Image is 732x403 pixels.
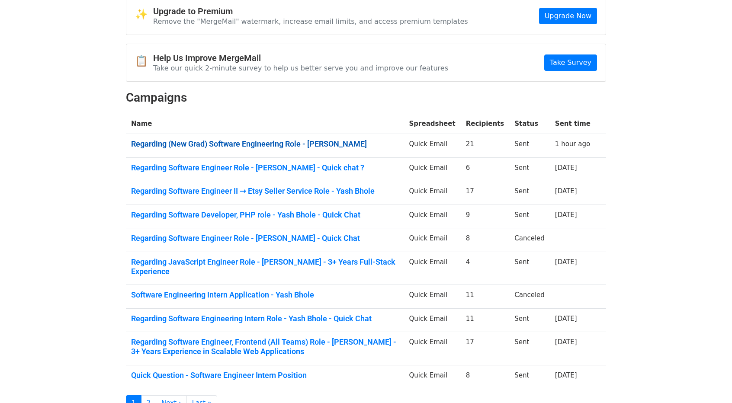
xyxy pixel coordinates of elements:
[509,205,550,228] td: Sent
[555,338,577,346] a: [DATE]
[509,252,550,285] td: Sent
[404,332,461,365] td: Quick Email
[461,157,510,181] td: 6
[135,8,153,21] span: ✨
[131,337,399,356] a: Regarding Software Engineer, Frontend (All Teams) Role - [PERSON_NAME] - 3+ Years Experience in S...
[404,114,461,134] th: Spreadsheet
[509,134,550,158] td: Sent
[544,54,597,71] a: Take Survey
[461,134,510,158] td: 21
[461,285,510,309] td: 11
[131,290,399,300] a: Software Engineering Intern Application - Yash Bhole
[461,252,510,285] td: 4
[131,371,399,380] a: Quick Question - Software Engineer Intern Position
[555,371,577,379] a: [DATE]
[509,181,550,205] td: Sent
[153,6,468,16] h4: Upgrade to Premium
[126,90,606,105] h2: Campaigns
[509,157,550,181] td: Sent
[461,228,510,252] td: 8
[404,365,461,388] td: Quick Email
[539,8,597,24] a: Upgrade Now
[153,64,448,73] p: Take our quick 2-minute survey to help us better serve you and improve our features
[404,252,461,285] td: Quick Email
[131,210,399,220] a: Regarding Software Developer, PHP role - Yash Bhole - Quick Chat
[555,187,577,195] a: [DATE]
[461,365,510,388] td: 8
[153,53,448,63] h4: Help Us Improve MergeMail
[404,134,461,158] td: Quick Email
[509,365,550,388] td: Sent
[461,181,510,205] td: 17
[555,315,577,323] a: [DATE]
[404,181,461,205] td: Quick Email
[131,314,399,323] a: Regarding Software Engineering Intern Role - Yash Bhole - Quick Chat
[131,163,399,173] a: Regarding Software Engineer Role - [PERSON_NAME] - Quick chat ?
[555,140,590,148] a: 1 hour ago
[404,308,461,332] td: Quick Email
[126,114,404,134] th: Name
[153,17,468,26] p: Remove the "MergeMail" watermark, increase email limits, and access premium templates
[131,257,399,276] a: Regarding JavaScript Engineer Role - [PERSON_NAME] - 3+ Years Full-Stack Experience
[135,55,153,67] span: 📋
[509,285,550,309] td: Canceled
[550,114,596,134] th: Sent time
[461,308,510,332] td: 11
[555,211,577,219] a: [DATE]
[461,332,510,365] td: 17
[555,164,577,172] a: [DATE]
[131,233,399,243] a: Regarding Software Engineer Role - [PERSON_NAME] - Quick Chat
[509,114,550,134] th: Status
[404,205,461,228] td: Quick Email
[509,228,550,252] td: Canceled
[689,361,732,403] iframe: Chat Widget
[404,157,461,181] td: Quick Email
[555,258,577,266] a: [DATE]
[131,139,399,149] a: Regarding (New Grad) Software Engineering Role - [PERSON_NAME]
[509,308,550,332] td: Sent
[461,114,510,134] th: Recipients
[404,228,461,252] td: Quick Email
[461,205,510,228] td: 9
[131,186,399,196] a: Regarding Software Engineer II → Etsy Seller Service Role - Yash Bhole
[404,285,461,309] td: Quick Email
[509,332,550,365] td: Sent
